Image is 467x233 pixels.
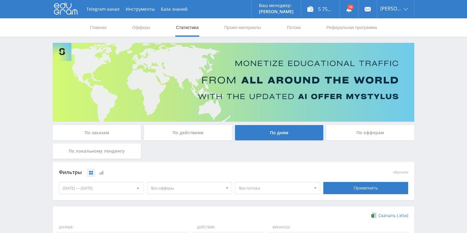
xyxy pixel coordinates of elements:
[259,3,294,8] p: Ваш менеджер:
[326,125,415,140] div: По офферам
[59,182,144,194] div: [DATE] — [DATE]
[378,213,408,218] span: Скачать (.xlsx)
[175,18,199,37] a: Статистика
[259,9,294,14] p: [PERSON_NAME]
[59,168,320,177] div: Фильтры
[286,18,302,37] a: Потоки
[144,125,232,140] div: По действиям
[53,43,414,122] img: Banner
[323,182,408,194] div: Применить
[56,222,189,233] span: Данные:
[371,213,408,219] a: Скачать (.xlsx)
[53,125,141,140] div: По заказам
[371,212,377,218] img: xlsx
[235,125,323,140] div: По дням
[268,222,410,233] span: Финансы:
[192,222,264,233] span: Действия:
[89,18,107,37] a: Главная
[151,182,223,194] span: Все офферы
[131,18,151,37] a: Офферы
[393,170,408,174] button: сбросить
[53,143,141,159] div: По локальному лендингу
[224,18,262,37] a: Промо-материалы
[239,182,311,194] span: Все потоки
[380,6,402,11] span: [PERSON_NAME]
[326,18,378,37] a: Реферальная программа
